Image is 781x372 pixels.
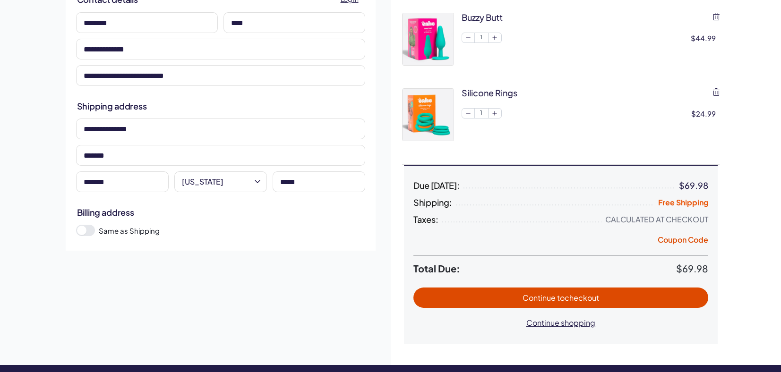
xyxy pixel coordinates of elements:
label: Same as Shipping [99,226,365,236]
span: Free Shipping [658,197,708,207]
div: $24.99 [691,109,720,118]
button: Coupon Code [658,235,708,248]
span: Continue [523,293,599,303]
div: $44.99 [691,33,720,43]
span: 1 [475,109,488,118]
div: $69.98 [679,181,708,190]
img: Artboard_24.jpg [403,13,454,65]
div: buzzy butt [462,11,503,23]
div: Calculated at Checkout [605,215,708,224]
span: Total Due: [413,263,676,274]
span: Taxes: [413,215,438,224]
span: Continue shopping [526,318,595,328]
span: Due [DATE]: [413,181,460,190]
span: Shipping: [413,198,452,207]
h2: Shipping address [77,100,364,112]
div: silicone rings [462,87,517,99]
button: Continue tocheckout [413,287,708,308]
img: toy_ecomm_refreshArtboard12.jpg [403,89,454,141]
span: 1 [475,33,488,42]
h2: Billing address [77,206,364,218]
button: Continue shopping [517,313,605,333]
span: $69.98 [676,262,708,274]
span: to checkout [557,293,599,303]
